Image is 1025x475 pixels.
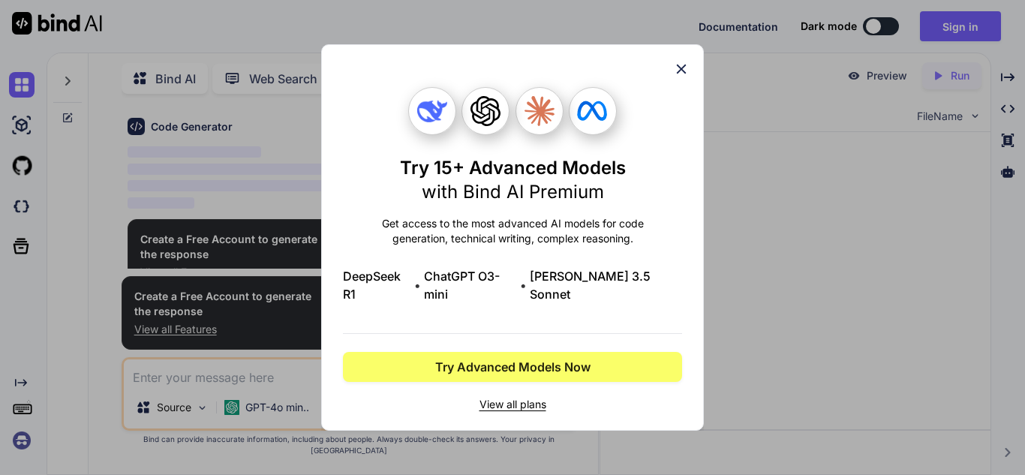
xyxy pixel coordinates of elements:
span: • [414,276,421,294]
span: [PERSON_NAME] 3.5 Sonnet [530,267,682,303]
span: • [520,276,527,294]
span: ChatGPT O3-mini [424,267,517,303]
span: View all plans [343,397,682,412]
button: Try Advanced Models Now [343,352,682,382]
p: Get access to the most advanced AI models for code generation, technical writing, complex reasoning. [343,216,682,246]
h1: Try 15+ Advanced Models [400,156,626,204]
span: Try Advanced Models Now [435,358,591,376]
span: DeepSeek R1 [343,267,411,303]
span: with Bind AI Premium [422,181,604,203]
img: Deepseek [417,96,447,126]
